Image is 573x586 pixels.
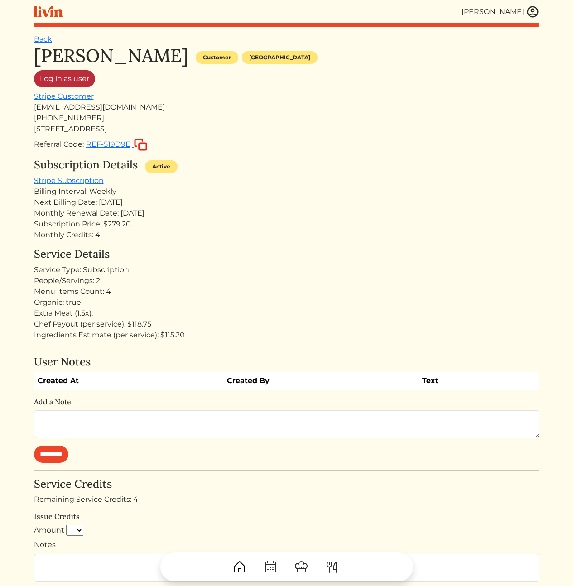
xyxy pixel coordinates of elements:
div: [PERSON_NAME] [462,6,524,17]
th: Text [419,372,511,390]
a: Stripe Customer [34,92,94,101]
img: CalendarDots-5bcf9d9080389f2a281d69619e1c85352834be518fbc73d9501aef674afc0d57.svg [263,560,278,574]
div: Subscription Price: $279.20 [34,219,539,230]
div: Menu Items Count: 4 [34,286,539,297]
img: copy-c88c4d5ff2289bbd861d3078f624592c1430c12286b036973db34a3c10e19d95.svg [134,139,147,151]
img: livin-logo-a0d97d1a881af30f6274990eb6222085a2533c92bbd1e4f22c21b4f0d0e3210c.svg [34,6,63,17]
div: Monthly Renewal Date: [DATE] [34,208,539,219]
div: [PHONE_NUMBER] [34,113,539,124]
div: [EMAIL_ADDRESS][DOMAIN_NAME] [34,102,539,113]
div: Chef Payout (per service): $118.75 [34,319,539,330]
img: House-9bf13187bcbb5817f509fe5e7408150f90897510c4275e13d0d5fca38e0b5951.svg [232,560,247,574]
th: Created By [223,372,419,390]
div: Service Type: Subscription [34,264,539,275]
a: Stripe Subscription [34,176,104,185]
div: Organic: true [34,297,539,308]
div: Customer [196,51,238,64]
div: Billing Interval: Weekly [34,186,539,197]
h6: Add a Note [34,398,539,406]
div: [STREET_ADDRESS] [34,124,539,134]
div: Active [145,160,178,173]
div: [GEOGRAPHIC_DATA] [242,51,318,64]
span: REF-519D9E [86,140,130,149]
div: Remaining Service Credits: 4 [34,494,539,505]
div: Extra Meat (1.5x): [34,308,539,319]
h6: Issue Credits [34,512,539,521]
img: ForkKnife-55491504ffdb50bab0c1e09e7649658475375261d09fd45db06cec23bce548bf.svg [325,560,339,574]
img: user_account-e6e16d2ec92f44fc35f99ef0dc9cddf60790bfa021a6ecb1c896eb5d2907b31c.svg [526,5,539,19]
h4: Service Details [34,248,539,261]
div: Next Billing Date: [DATE] [34,197,539,208]
a: Back [34,35,52,43]
div: Ingredients Estimate (per service): $115.20 [34,330,539,341]
label: Notes [34,539,56,550]
a: Log in as user [34,70,95,87]
h4: User Notes [34,355,539,369]
label: Amount [34,525,64,536]
img: ChefHat-a374fb509e4f37eb0702ca99f5f64f3b6956810f32a249b33092029f8484b388.svg [294,560,308,574]
button: REF-519D9E [86,138,148,151]
div: Monthly Credits: 4 [34,230,539,240]
div: People/Servings: 2 [34,275,539,286]
th: Created At [34,372,224,390]
h4: Subscription Details [34,159,138,172]
span: Referral Code: [34,140,84,149]
h4: Service Credits [34,478,539,491]
h1: [PERSON_NAME] [34,45,188,67]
